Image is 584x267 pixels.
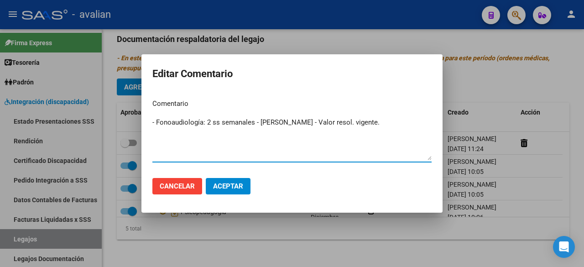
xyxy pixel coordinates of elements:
[160,182,195,190] span: Cancelar
[152,99,432,109] p: Comentario
[213,182,243,190] span: Aceptar
[152,65,432,83] h2: Editar Comentario
[206,178,250,194] button: Aceptar
[553,236,575,258] div: Open Intercom Messenger
[152,178,202,194] button: Cancelar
